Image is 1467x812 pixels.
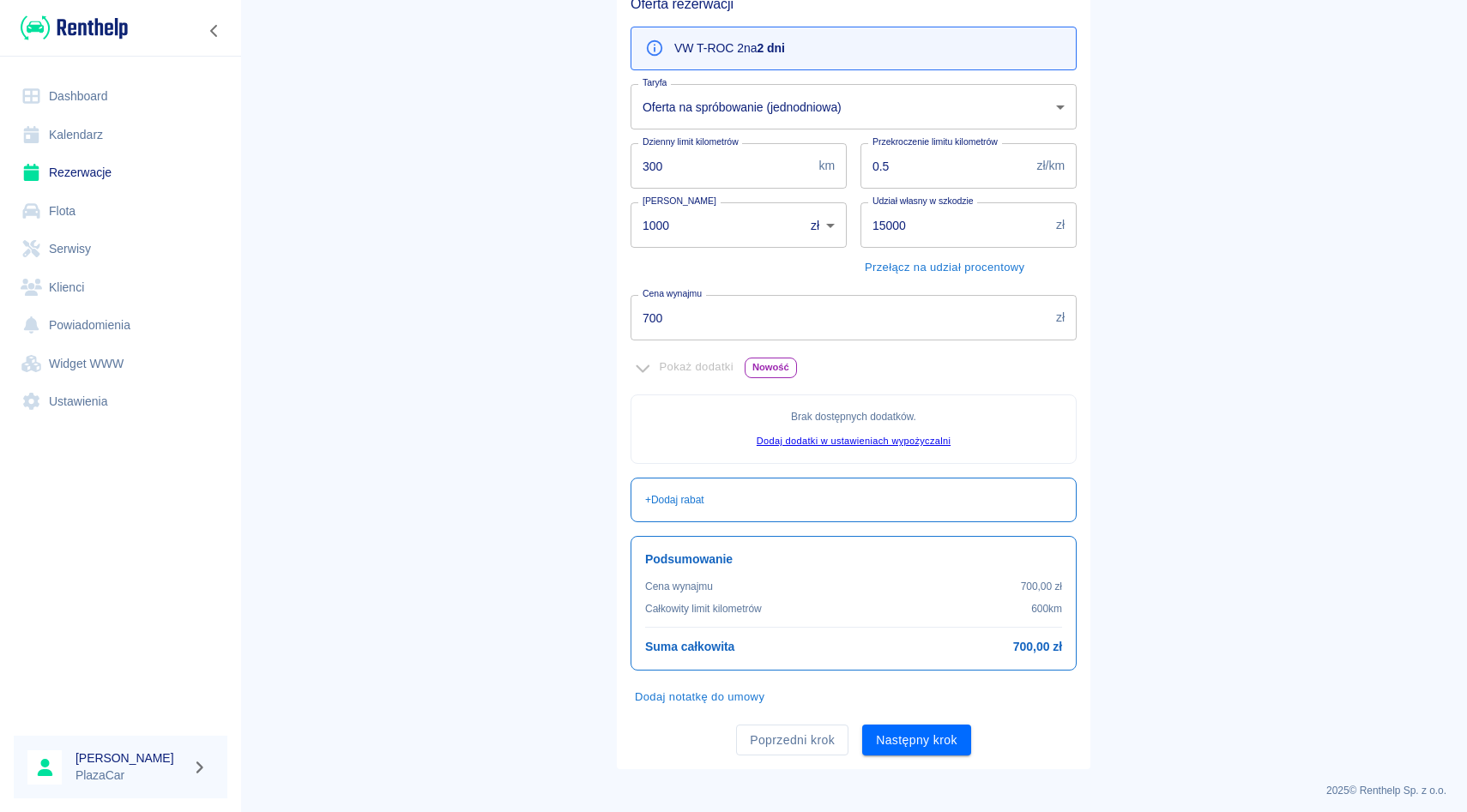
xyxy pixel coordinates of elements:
h6: Suma całkowita [645,638,734,656]
a: Renthelp logo [14,14,128,42]
p: 700,00 zł [1021,579,1062,594]
div: Oferta na spróbowanie (jednodniowa) [631,84,1077,129]
a: Rezerwacje [14,153,227,192]
a: Widget WWW [14,345,227,383]
b: 2 dni [757,41,784,55]
span: Nowość [746,358,796,376]
a: Dashboard [14,77,227,116]
button: Zwiń nawigację [202,20,227,42]
a: Ustawienia [14,382,227,421]
div: zł [799,202,847,248]
p: 2025 © Renthelp Sp. z o.o. [261,783,1446,798]
button: Następny krok [862,725,971,756]
label: Dzienny limit kilometrów [643,135,739,148]
p: 600 km [1031,601,1062,617]
label: Taryfa [643,76,667,89]
p: VW T-ROC 2 na [674,39,785,57]
p: zł [1056,309,1065,327]
label: [PERSON_NAME] [643,195,716,208]
button: Dodaj notatkę do umowy [631,684,769,711]
p: + Dodaj rabat [645,492,704,508]
label: Cena wynajmu [643,287,702,300]
a: Powiadomienia [14,306,227,345]
h6: Podsumowanie [645,550,1062,568]
p: Całkowity limit kilometrów [645,601,762,617]
a: Flota [14,192,227,231]
p: km [818,157,835,175]
img: Renthelp logo [21,14,128,42]
p: zł [1056,216,1065,234]
a: Dodaj dodatki w ustawieniach wypożyczalni [757,436,951,446]
h6: 700,00 zł [1013,638,1062,656]
label: Udział własny w szkodzie [872,195,974,208]
p: zł/km [1037,157,1065,175]
button: Poprzedni krok [736,725,848,756]
label: Przekroczenie limitu kilometrów [872,135,998,148]
a: Serwisy [14,230,227,268]
p: Brak dostępnych dodatków . [645,409,1062,424]
p: PlazaCar [75,767,185,785]
button: Przełącz na udział procentowy [860,255,1029,281]
p: Cena wynajmu [645,579,713,594]
a: Klienci [14,268,227,307]
a: Kalendarz [14,116,227,154]
h6: [PERSON_NAME] [75,749,185,767]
